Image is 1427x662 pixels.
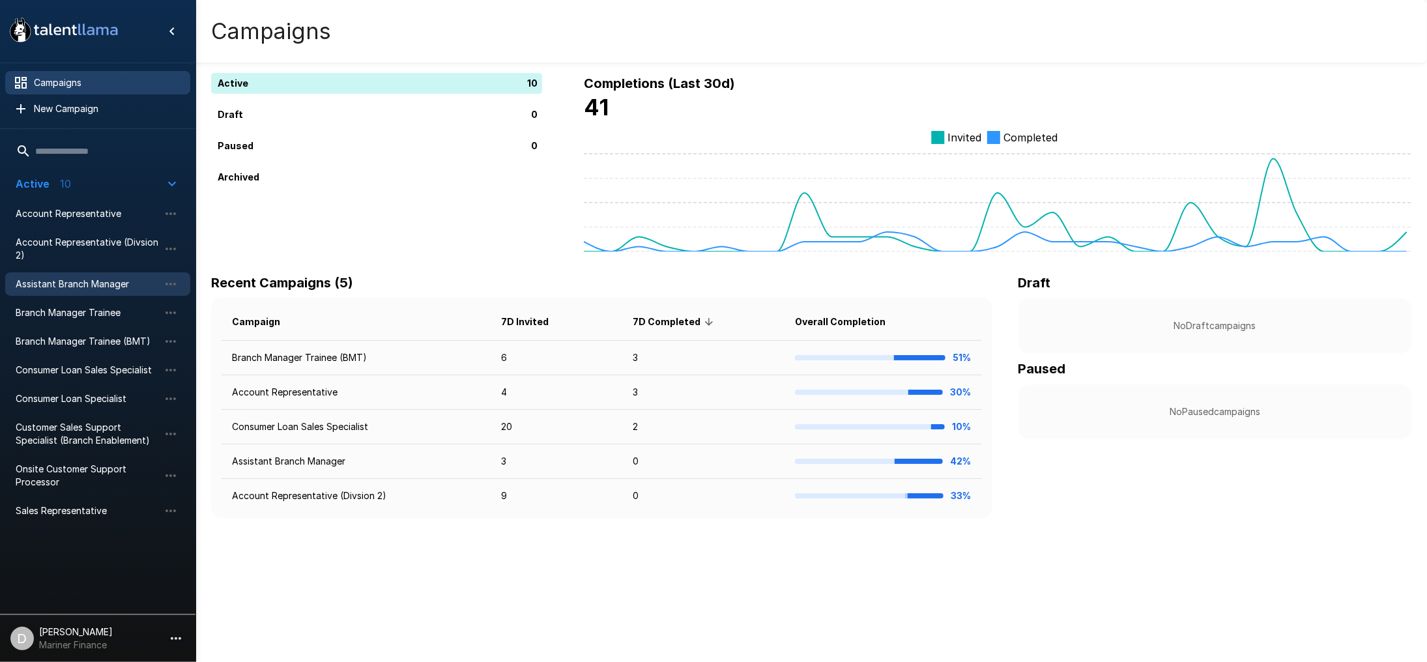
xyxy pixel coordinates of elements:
[951,455,972,467] b: 42%
[222,341,491,375] td: Branch Manager Trainee (BMT)
[211,275,353,291] b: Recent Campaigns (5)
[584,76,735,91] b: Completions (Last 30d)
[584,94,609,121] b: 41
[222,375,491,410] td: Account Representative
[222,410,491,444] td: Consumer Loan Sales Specialist
[795,314,902,330] span: Overall Completion
[491,444,622,479] td: 3
[501,314,566,330] span: 7D Invited
[622,444,785,479] td: 0
[633,314,717,330] span: 7D Completed
[622,375,785,410] td: 3
[527,77,538,91] p: 10
[622,341,785,375] td: 3
[951,490,972,501] b: 33%
[1039,319,1391,332] p: No Draft campaigns
[211,18,331,45] h4: Campaigns
[1018,361,1066,377] b: Paused
[622,410,785,444] td: 2
[491,410,622,444] td: 20
[953,352,972,363] b: 51%
[531,139,538,153] p: 0
[1039,405,1391,418] p: No Paused campaigns
[491,375,622,410] td: 4
[953,421,972,432] b: 10%
[222,479,491,513] td: Account Representative (Divsion 2)
[951,386,972,397] b: 30%
[622,479,785,513] td: 0
[232,314,297,330] span: Campaign
[491,341,622,375] td: 6
[491,479,622,513] td: 9
[1018,275,1051,291] b: Draft
[531,108,538,122] p: 0
[222,444,491,479] td: Assistant Branch Manager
